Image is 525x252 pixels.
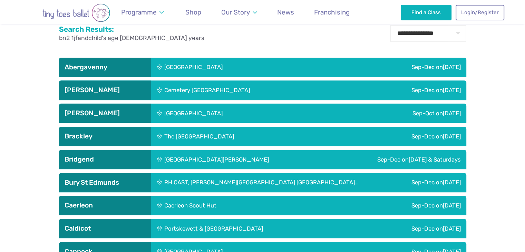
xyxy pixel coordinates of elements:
span: [DATE] [443,64,461,70]
span: bn2 1jf [59,35,78,41]
h3: Caerleon [65,201,146,210]
div: Sep-Oct on [329,104,466,123]
span: [DATE] [443,87,461,94]
a: Shop [182,4,205,20]
span: [DATE] [443,133,461,140]
a: Our Story [218,4,260,20]
h3: Bridgend [65,155,146,164]
span: [DATE] [443,110,461,117]
span: [DATE] [443,225,461,232]
div: Sep-Dec on [321,196,466,215]
a: Login/Register [456,5,504,20]
img: tiny toes ballet [21,3,132,22]
span: [DATE] [443,179,461,186]
a: Programme [118,4,167,20]
div: Sep-Dec on [328,58,466,77]
div: Cemetery [GEOGRAPHIC_DATA] [151,80,351,100]
h3: [PERSON_NAME] [65,86,146,94]
h3: Bury St Edmunds [65,178,146,187]
div: Sep-Dec on [359,219,466,238]
h3: Abergavenny [65,63,146,71]
h3: [PERSON_NAME] [65,109,146,117]
div: Portskewett & [GEOGRAPHIC_DATA] [151,219,359,238]
div: Sep-Dec on [330,150,466,169]
a: News [274,4,298,20]
p: and [59,34,204,42]
div: RH CAST, [PERSON_NAME][GEOGRAPHIC_DATA] [GEOGRAPHIC_DATA]… [151,173,397,192]
h2: Search Results: [59,25,204,34]
div: Sep-Dec on [351,80,466,100]
span: child's age [DEMOGRAPHIC_DATA] years [88,35,204,41]
a: Find a Class [401,5,451,20]
span: [DATE] [443,202,461,209]
div: [GEOGRAPHIC_DATA][PERSON_NAME] [151,150,330,169]
h3: Caldicot [65,224,146,233]
span: Programme [121,8,157,16]
span: News [277,8,294,16]
div: [GEOGRAPHIC_DATA] [151,104,329,123]
span: [DATE] & Saturdays [409,156,461,163]
span: Shop [185,8,201,16]
a: Franchising [311,4,353,20]
span: Franchising [314,8,350,16]
div: [GEOGRAPHIC_DATA] [151,58,328,77]
div: Caerleon Scout Hut [151,196,321,215]
span: Our Story [221,8,250,16]
div: Sep-Dec on [397,173,466,192]
div: Sep-Dec on [338,127,466,146]
h3: Brackley [65,132,146,140]
div: The [GEOGRAPHIC_DATA] [151,127,339,146]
